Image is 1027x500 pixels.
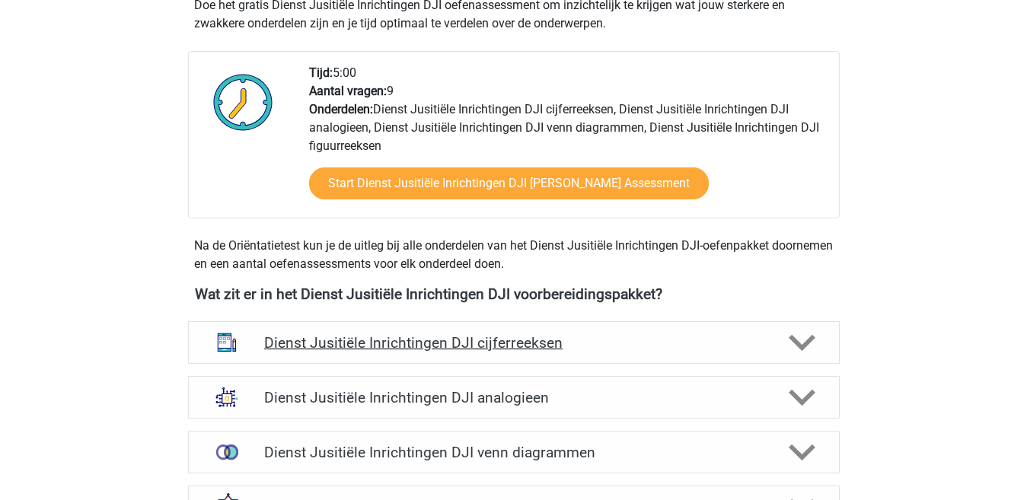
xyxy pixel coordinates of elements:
[309,167,709,199] a: Start Dienst Jusitiële Inrichtingen DJI [PERSON_NAME] Assessment
[188,237,840,273] div: Na de Oriëntatietest kun je de uitleg bij alle onderdelen van het Dienst Jusitiële Inrichtingen D...
[264,389,763,406] h4: Dienst Jusitiële Inrichtingen DJI analogieen
[264,444,763,461] h4: Dienst Jusitiële Inrichtingen DJI venn diagrammen
[298,64,838,218] div: 5:00 9 Dienst Jusitiële Inrichtingen DJI cijferreeksen, Dienst Jusitiële Inrichtingen DJI analogi...
[195,285,833,303] h4: Wat zit er in het Dienst Jusitiële Inrichtingen DJI voorbereidingspakket?
[205,64,282,140] img: Klok
[207,323,247,362] img: cijferreeksen
[182,376,846,419] a: analogieen Dienst Jusitiële Inrichtingen DJI analogieen
[309,65,333,80] b: Tijd:
[309,102,373,116] b: Onderdelen:
[309,84,387,98] b: Aantal vragen:
[207,377,247,417] img: analogieen
[182,321,846,364] a: cijferreeksen Dienst Jusitiële Inrichtingen DJI cijferreeksen
[264,334,763,352] h4: Dienst Jusitiële Inrichtingen DJI cijferreeksen
[207,432,247,472] img: venn diagrammen
[182,431,846,473] a: venn diagrammen Dienst Jusitiële Inrichtingen DJI venn diagrammen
